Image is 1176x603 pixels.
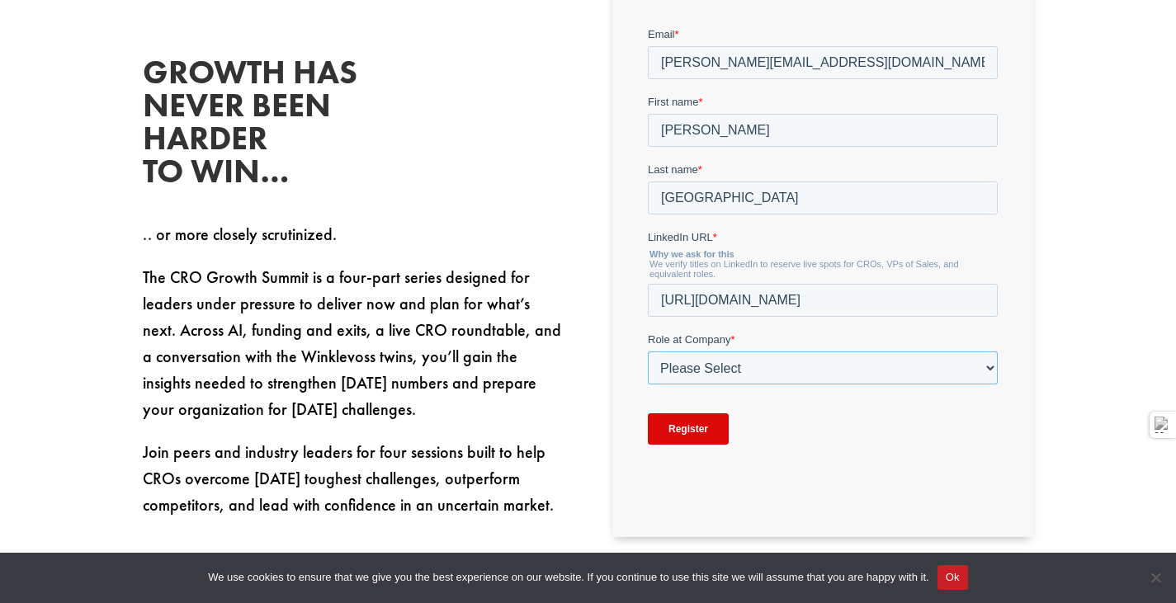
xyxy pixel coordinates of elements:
span: .. or more closely scrutinized. [143,224,337,245]
span: No [1147,569,1164,586]
span: We use cookies to ensure that we give you the best experience on our website. If you continue to ... [208,569,928,586]
iframe: Form 0 [648,26,998,510]
span: The CRO Growth Summit is a four-part series designed for leaders under pressure to deliver now an... [143,266,561,420]
span: Join peers and industry leaders for four sessions built to help CROs overcome [DATE] toughest cha... [143,441,554,516]
button: Ok [937,565,968,590]
h2: Growth has never been harder to win… [143,56,390,196]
